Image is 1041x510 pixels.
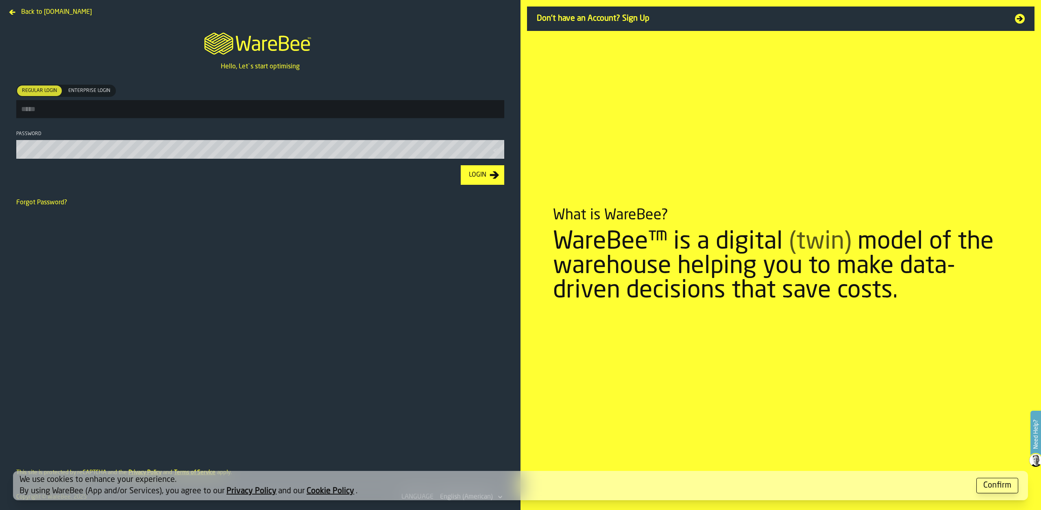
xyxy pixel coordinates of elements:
[7,7,95,13] a: Back to [DOMAIN_NAME]
[19,87,60,94] span: Regular Login
[1031,412,1040,457] label: Need Help?
[976,478,1018,493] button: button-
[221,62,300,72] p: Hello, Let`s start optimising
[16,140,504,159] input: button-toolbar-Password
[553,230,1008,303] div: WareBee™ is a digital model of the warehouse helping you to make data-driven decisions that save ...
[789,230,852,254] span: (twin)
[983,480,1011,491] div: Confirm
[20,474,970,497] div: We use cookies to enhance your experience. By using WareBee (App and/or Services), you agree to o...
[17,85,62,96] div: thumb
[13,471,1028,500] div: alert-[object Object]
[65,87,113,94] span: Enterprise Login
[493,147,503,155] button: button-toolbar-Password
[226,487,277,495] a: Privacy Policy
[63,85,116,97] label: button-switch-multi-Enterprise Login
[553,207,668,223] div: What is WareBee?
[527,7,1034,31] a: Don't have an Account? Sign Up
[21,7,92,17] span: Back to [DOMAIN_NAME]
[16,100,504,118] input: button-toolbar-[object Object]
[537,13,1005,24] span: Don't have an Account? Sign Up
[461,165,504,185] button: button-Login
[466,170,490,180] div: Login
[16,131,504,137] div: Password
[197,23,323,62] a: logo-header
[16,131,504,159] label: button-toolbar-Password
[16,199,67,206] a: Forgot Password?
[16,85,504,118] label: button-toolbar-[object Object]
[307,487,354,495] a: Cookie Policy
[63,85,115,96] div: thumb
[16,85,63,97] label: button-switch-multi-Regular Login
